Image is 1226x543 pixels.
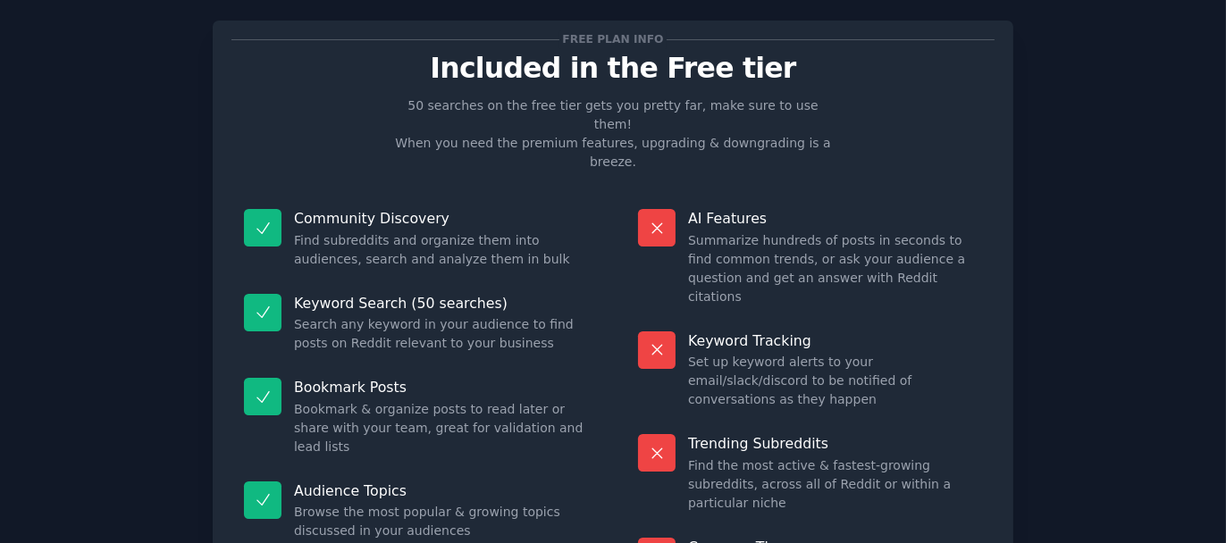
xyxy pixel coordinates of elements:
[688,331,982,350] p: Keyword Tracking
[688,353,982,409] dd: Set up keyword alerts to your email/slack/discord to be notified of conversations as they happen
[688,231,982,306] dd: Summarize hundreds of posts in seconds to find common trends, or ask your audience a question and...
[294,378,588,397] p: Bookmark Posts
[294,231,588,269] dd: Find subreddits and organize them into audiences, search and analyze them in bulk
[294,315,588,353] dd: Search any keyword in your audience to find posts on Reddit relevant to your business
[559,30,667,49] span: Free plan info
[688,456,982,513] dd: Find the most active & fastest-growing subreddits, across all of Reddit or within a particular niche
[294,294,588,313] p: Keyword Search (50 searches)
[294,503,588,540] dd: Browse the most popular & growing topics discussed in your audiences
[294,400,588,456] dd: Bookmark & organize posts to read later or share with your team, great for validation and lead lists
[688,209,982,228] p: AI Features
[688,434,982,453] p: Trending Subreddits
[294,209,588,228] p: Community Discovery
[231,53,995,84] p: Included in the Free tier
[294,481,588,500] p: Audience Topics
[388,96,838,171] p: 50 searches on the free tier gets you pretty far, make sure to use them! When you need the premiu...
